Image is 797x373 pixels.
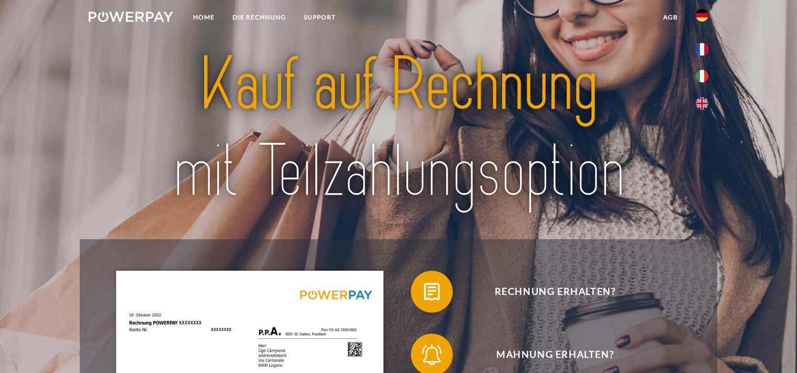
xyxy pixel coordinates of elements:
a: Home [184,8,224,27]
img: de [696,9,708,22]
img: it [696,70,708,82]
img: logo-powerpay-white.svg [89,12,173,22]
img: fr [696,43,708,56]
a: DIE RECHNUNG [224,8,295,27]
a: agb [654,8,687,27]
img: qb_bill.svg [419,279,445,305]
img: qb_bell.svg [419,342,445,368]
iframe: Schaltfläche zum Öffnen des Messaging-Fensters [755,331,789,365]
button: Rechnung erhalten? [411,271,684,313]
img: en [696,97,708,110]
a: SUPPORT [295,8,345,27]
span: Rechnung erhalten? [427,271,684,313]
img: title-powerpay_de.svg [119,37,678,219]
